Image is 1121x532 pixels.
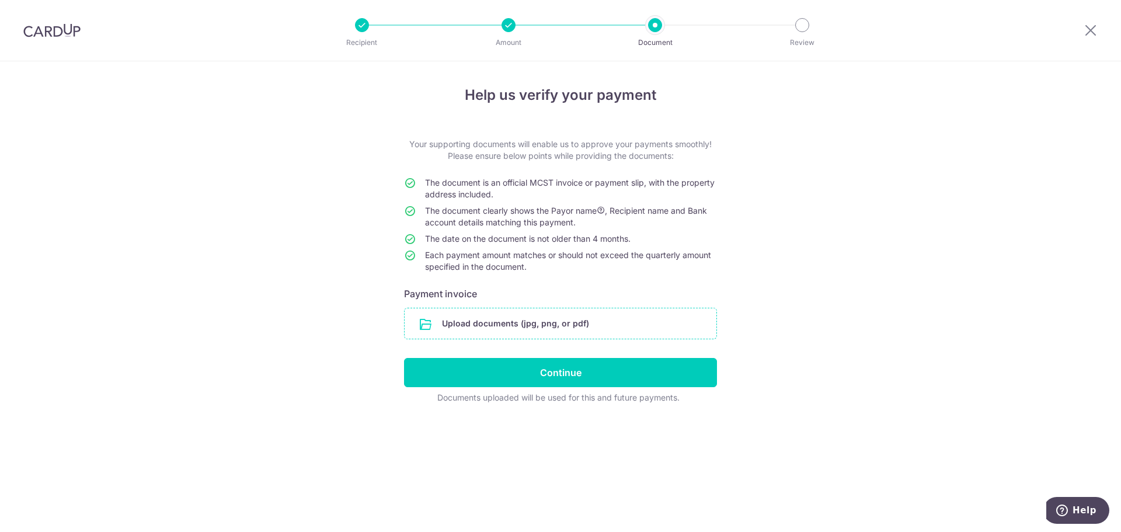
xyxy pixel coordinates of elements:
[612,37,698,48] p: Document
[425,178,715,199] span: The document is an official MCST invoice or payment slip, with the property address included.
[404,287,717,301] h6: Payment invoice
[425,234,631,244] span: The date on the document is not older than 4 months.
[319,37,405,48] p: Recipient
[425,250,711,272] span: Each payment amount matches or should not exceed the quarterly amount specified in the document.
[759,37,845,48] p: Review
[404,138,717,162] p: Your supporting documents will enable us to approve your payments smoothly! Please ensure below p...
[425,206,707,227] span: The document clearly shows the Payor name , Recipient name and Bank account details matching this...
[404,358,717,387] input: Continue
[404,85,717,106] h4: Help us verify your payment
[23,23,81,37] img: CardUp
[404,392,712,404] div: Documents uploaded will be used for this and future payments.
[465,37,552,48] p: Amount
[404,308,717,339] div: Upload documents (jpg, png, or pdf)
[1046,497,1109,526] iframe: Opens a widget where you can find more information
